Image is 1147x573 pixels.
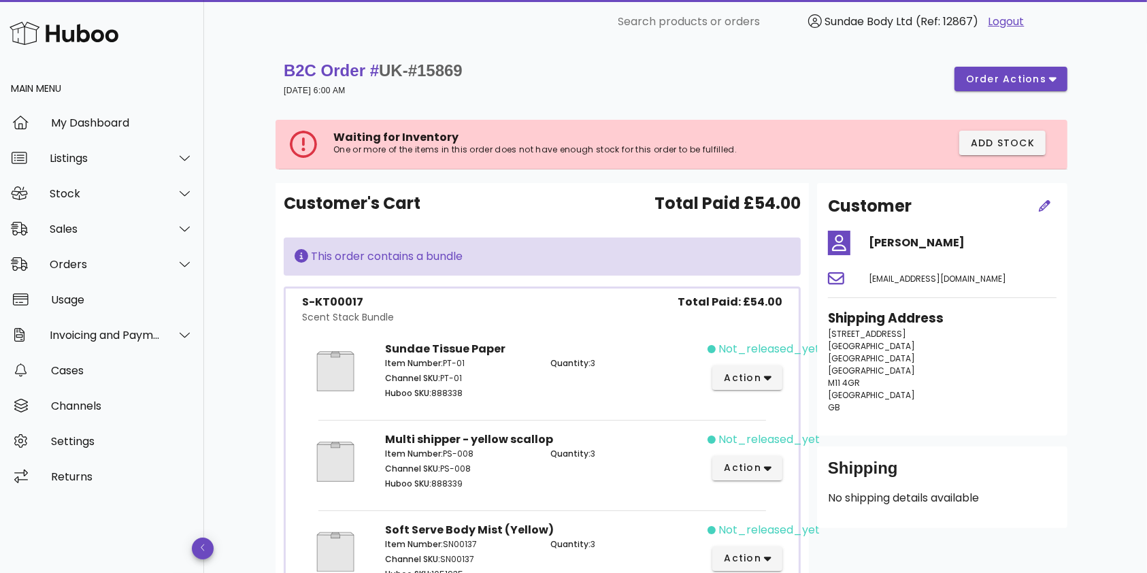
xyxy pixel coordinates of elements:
[302,431,369,492] img: Product Image
[550,357,591,369] span: Quantity:
[869,273,1006,284] span: [EMAIL_ADDRESS][DOMAIN_NAME]
[385,357,443,369] span: Item Number:
[385,448,534,460] p: PS-008
[385,522,554,538] strong: Soft Serve Body Mist (Yellow)
[385,463,534,475] p: PS-008
[302,310,394,325] div: Scent Stack Bundle
[50,258,161,271] div: Orders
[723,461,761,475] span: action
[385,553,440,565] span: Channel SKU:
[379,61,463,80] span: UK-#15869
[385,478,431,489] span: Huboo SKU:
[385,372,534,384] p: PT-01
[302,341,369,402] img: Product Image
[678,294,782,310] span: Total Paid: £54.00
[385,553,534,566] p: SN00137
[828,402,840,413] span: GB
[712,546,782,571] button: action
[284,191,420,216] span: Customer's Cart
[51,364,193,377] div: Cases
[550,357,699,370] p: 3
[51,399,193,412] div: Channels
[333,144,814,155] p: One or more of the items in this order does not have enough stock for this order to be fulfilled.
[712,365,782,390] button: action
[385,387,431,399] span: Huboo SKU:
[295,248,790,265] div: This order contains a bundle
[959,131,1046,155] button: Add Stock
[965,72,1047,86] span: order actions
[284,86,346,95] small: [DATE] 6:00 AM
[718,431,820,448] span: not_released_yet
[385,431,553,447] strong: Multi shipper - yellow scallop
[51,435,193,448] div: Settings
[51,116,193,129] div: My Dashboard
[825,14,913,29] span: Sundae Body Ltd
[51,293,193,306] div: Usage
[828,457,1057,490] div: Shipping
[654,191,801,216] span: Total Paid £54.00
[550,448,699,460] p: 3
[385,448,443,459] span: Item Number:
[550,538,591,550] span: Quantity:
[828,389,915,401] span: [GEOGRAPHIC_DATA]
[385,538,443,550] span: Item Number:
[723,371,761,385] span: action
[828,328,906,340] span: [STREET_ADDRESS]
[828,340,915,352] span: [GEOGRAPHIC_DATA]
[828,194,912,218] h2: Customer
[954,67,1067,91] button: order actions
[385,387,534,399] p: 888338
[50,187,161,200] div: Stock
[50,329,161,342] div: Invoicing and Payments
[550,448,591,459] span: Quantity:
[385,463,440,474] span: Channel SKU:
[828,365,915,376] span: [GEOGRAPHIC_DATA]
[828,490,1057,506] p: No shipping details available
[712,456,782,480] button: action
[302,294,394,310] div: S-KT00017
[970,136,1035,150] span: Add Stock
[828,377,860,389] span: M11 4GR
[385,357,534,370] p: PT-01
[723,551,761,566] span: action
[828,309,1057,328] h3: Shipping Address
[385,372,440,384] span: Channel SKU:
[718,522,820,538] span: not_released_yet
[51,470,193,483] div: Returns
[916,14,979,29] span: (Ref: 12867)
[284,61,463,80] strong: B2C Order #
[385,341,505,357] strong: Sundae Tissue Paper
[718,341,820,357] span: not_released_yet
[988,14,1025,30] a: Logout
[10,18,118,48] img: Huboo Logo
[828,353,915,364] span: [GEOGRAPHIC_DATA]
[869,235,1057,251] h4: [PERSON_NAME]
[50,152,161,165] div: Listings
[50,223,161,235] div: Sales
[333,129,459,145] span: Waiting for Inventory
[385,538,534,551] p: SN00137
[385,478,534,490] p: 888339
[550,538,699,551] p: 3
